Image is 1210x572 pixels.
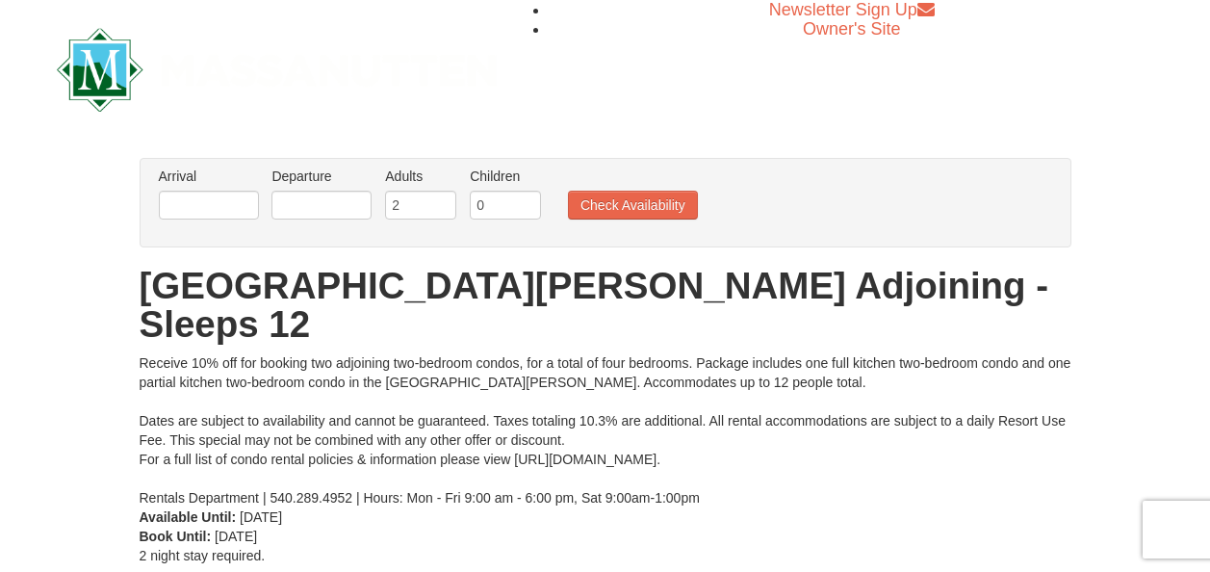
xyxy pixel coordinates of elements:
a: Owner's Site [803,19,900,39]
strong: Available Until: [140,509,237,525]
label: Children [470,167,541,186]
h1: [GEOGRAPHIC_DATA][PERSON_NAME] Adjoining - Sleeps 12 [140,267,1071,344]
div: Receive 10% off for booking two adjoining two-bedroom condos, for a total of four bedrooms. Packa... [140,353,1071,507]
span: [DATE] [240,509,282,525]
label: Arrival [159,167,259,186]
img: Massanutten Resort Logo [57,28,498,112]
span: [DATE] [215,529,257,544]
span: 2 night stay required. [140,548,266,563]
label: Departure [271,167,372,186]
button: Check Availability [568,191,698,220]
a: Massanutten Resort [57,44,498,90]
label: Adults [385,167,456,186]
strong: Book Until: [140,529,212,544]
